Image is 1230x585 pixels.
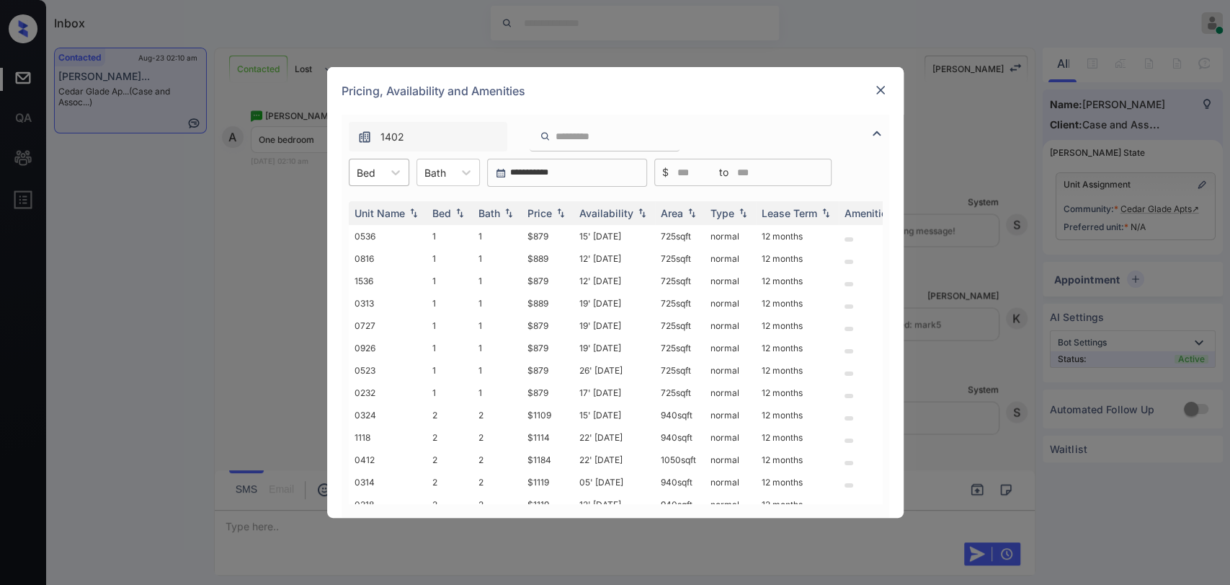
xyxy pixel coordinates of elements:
[819,208,833,219] img: sorting
[349,471,427,493] td: 0314
[579,207,633,219] div: Availability
[574,315,655,337] td: 19' [DATE]
[473,449,522,471] td: 2
[705,337,756,359] td: normal
[655,404,705,426] td: 940 sqft
[574,404,655,426] td: 15' [DATE]
[756,247,839,270] td: 12 months
[574,292,655,315] td: 19' [DATE]
[655,270,705,292] td: 725 sqft
[705,359,756,382] td: normal
[473,471,522,493] td: 2
[705,493,756,516] td: normal
[522,382,574,404] td: $879
[427,382,473,404] td: 1
[655,225,705,247] td: 725 sqft
[473,292,522,315] td: 1
[705,292,756,315] td: normal
[522,404,574,426] td: $1109
[349,359,427,382] td: 0523
[655,247,705,270] td: 725 sqft
[349,493,427,516] td: 0218
[473,359,522,382] td: 1
[327,67,904,115] div: Pricing, Availability and Amenities
[756,337,839,359] td: 12 months
[522,493,574,516] td: $1119
[655,449,705,471] td: 1050 sqft
[553,208,568,219] img: sorting
[522,292,574,315] td: $889
[756,315,839,337] td: 12 months
[473,404,522,426] td: 2
[522,359,574,382] td: $879
[427,404,473,426] td: 2
[357,130,372,144] img: icon-zuma
[705,247,756,270] td: normal
[719,164,728,180] span: to
[574,247,655,270] td: 12' [DATE]
[756,359,839,382] td: 12 months
[756,292,839,315] td: 12 months
[349,449,427,471] td: 0412
[655,382,705,404] td: 725 sqft
[427,292,473,315] td: 1
[427,493,473,516] td: 2
[406,208,421,219] img: sorting
[427,225,473,247] td: 1
[756,493,839,516] td: 12 months
[873,83,888,97] img: close
[756,471,839,493] td: 12 months
[427,426,473,449] td: 2
[574,449,655,471] td: 22' [DATE]
[574,337,655,359] td: 19' [DATE]
[756,270,839,292] td: 12 months
[473,493,522,516] td: 2
[473,225,522,247] td: 1
[756,426,839,449] td: 12 months
[756,382,839,404] td: 12 months
[655,359,705,382] td: 725 sqft
[522,247,574,270] td: $889
[705,449,756,471] td: normal
[349,315,427,337] td: 0727
[705,225,756,247] td: normal
[705,315,756,337] td: normal
[427,247,473,270] td: 1
[349,382,427,404] td: 0232
[574,225,655,247] td: 15' [DATE]
[349,337,427,359] td: 0926
[473,247,522,270] td: 1
[574,426,655,449] td: 22' [DATE]
[478,207,500,219] div: Bath
[655,337,705,359] td: 725 sqft
[762,207,817,219] div: Lease Term
[349,426,427,449] td: 1118
[574,382,655,404] td: 17' [DATE]
[756,404,839,426] td: 12 months
[349,292,427,315] td: 0313
[710,207,734,219] div: Type
[453,208,467,219] img: sorting
[355,207,405,219] div: Unit Name
[685,208,699,219] img: sorting
[844,207,893,219] div: Amenities
[522,225,574,247] td: $879
[540,130,551,143] img: icon-zuma
[522,270,574,292] td: $879
[655,292,705,315] td: 725 sqft
[655,493,705,516] td: 940 sqft
[574,471,655,493] td: 05' [DATE]
[522,471,574,493] td: $1119
[427,449,473,471] td: 2
[705,471,756,493] td: normal
[522,426,574,449] td: $1114
[574,270,655,292] td: 12' [DATE]
[473,270,522,292] td: 1
[705,404,756,426] td: normal
[349,404,427,426] td: 0324
[635,208,649,219] img: sorting
[427,315,473,337] td: 1
[736,208,750,219] img: sorting
[432,207,451,219] div: Bed
[427,359,473,382] td: 1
